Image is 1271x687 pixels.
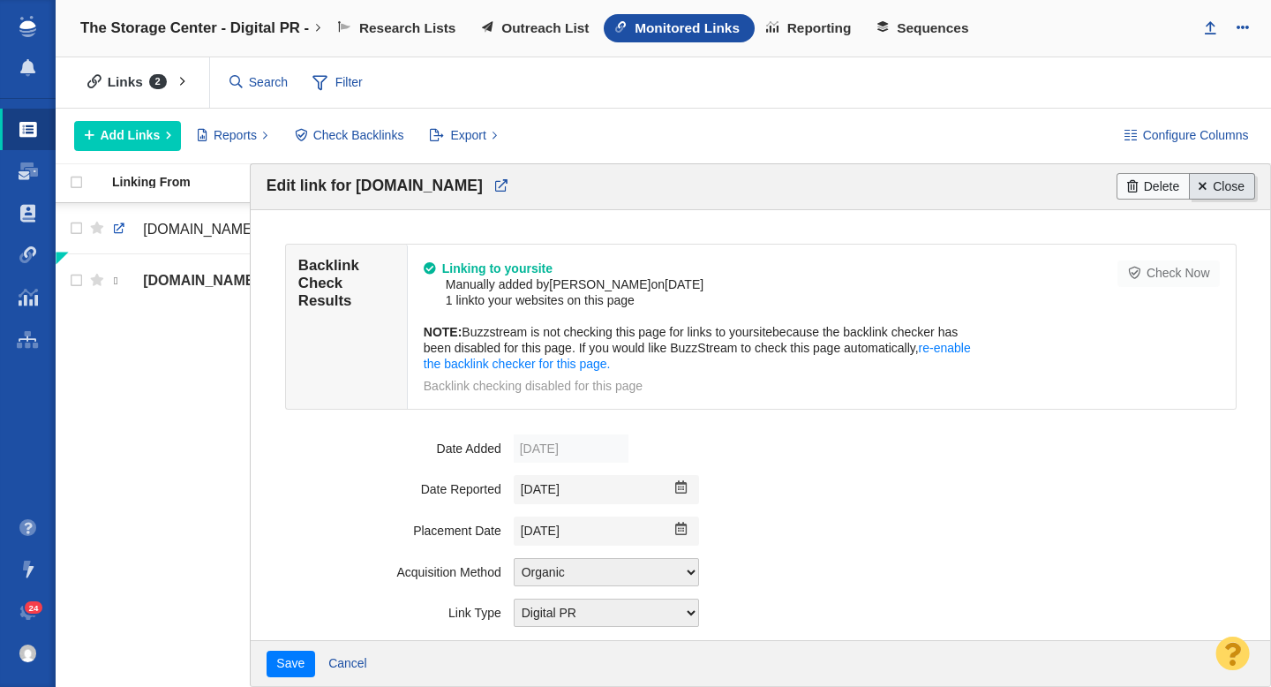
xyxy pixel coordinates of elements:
[424,341,971,371] a: re-enable the backlink checker for this page.
[446,276,1118,292] li: Manually added by on
[549,277,651,291] span: [PERSON_NAME]
[74,121,181,151] button: Add Links
[665,277,703,291] span: [DATE]
[787,20,852,36] span: Reporting
[112,215,273,245] a: [DOMAIN_NAME][URL]
[303,66,373,100] span: Filter
[187,121,278,151] button: Reports
[753,325,772,339] span: site
[267,599,514,621] label: Link Type
[80,19,309,37] h4: The Storage Center - Digital PR -
[319,651,378,677] a: Cancel
[112,176,287,188] div: Linking From
[101,126,161,145] span: Add Links
[424,378,1118,394] div: Backlink checking disabled for this page
[1189,173,1255,200] a: Close
[501,20,589,36] span: Outreach List
[112,266,273,296] a: [DOMAIN_NAME][URL][DATE][DATE]
[604,14,755,42] a: Monitored Links
[446,293,453,307] span: 1
[470,14,604,42] a: Outreach List
[267,558,514,580] label: Acquisition Method
[866,14,983,42] a: Sequences
[570,639,604,661] label: No
[514,434,628,463] label: [DATE]
[1114,121,1259,151] button: Configure Columns
[450,126,485,145] span: Export
[446,292,1118,308] li: to your websites on this page
[298,257,395,310] h4: Backlink Check Results
[531,261,553,276] span: site
[1128,264,1210,283] em: Check Now
[267,434,514,457] label: Date Added
[897,20,968,36] span: Sequences
[112,176,287,191] a: Linking From
[455,293,474,307] span: link
[267,639,514,661] label: Sitewide Link
[359,20,456,36] span: Research Lists
[267,651,315,677] button: Save
[267,517,514,539] label: Placement Date
[1117,173,1189,200] a: Delete
[214,126,257,145] span: Reports
[424,261,553,276] strong: Linking to your
[267,177,483,194] span: Edit link for [DOMAIN_NAME]
[19,645,37,662] img: 8a21b1a12a7554901d364e890baed237
[514,639,552,661] label: Yes
[420,121,508,151] button: Export
[25,601,43,615] span: 24
[313,126,404,145] span: Check Backlinks
[222,67,297,98] input: Search
[1143,126,1249,145] span: Configure Columns
[19,16,35,37] img: buzzstream_logo_iconsimple.png
[327,14,470,42] a: Research Lists
[424,324,979,372] div: Buzzstream is not checking this page for links to your because the backlink checker has been disa...
[424,325,463,339] b: NOTE:
[284,121,414,151] button: Check Backlinks
[755,14,866,42] a: Reporting
[143,222,292,237] span: [DOMAIN_NAME][URL]
[143,273,391,288] span: [DOMAIN_NAME][URL][DATE][DATE]
[267,475,514,497] label: Date Reported
[635,20,740,36] span: Monitored Links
